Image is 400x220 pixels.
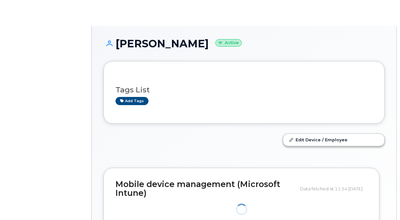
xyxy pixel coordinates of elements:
[300,182,367,195] div: Data fetched at 11:54 [DATE]
[115,97,148,105] a: Add tags
[215,39,242,47] small: Active
[283,134,384,146] a: Edit Device / Employee
[103,38,385,49] h1: [PERSON_NAME]
[115,86,373,94] h3: Tags List
[115,180,295,198] h2: Mobile device management (Microsoft Intune)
